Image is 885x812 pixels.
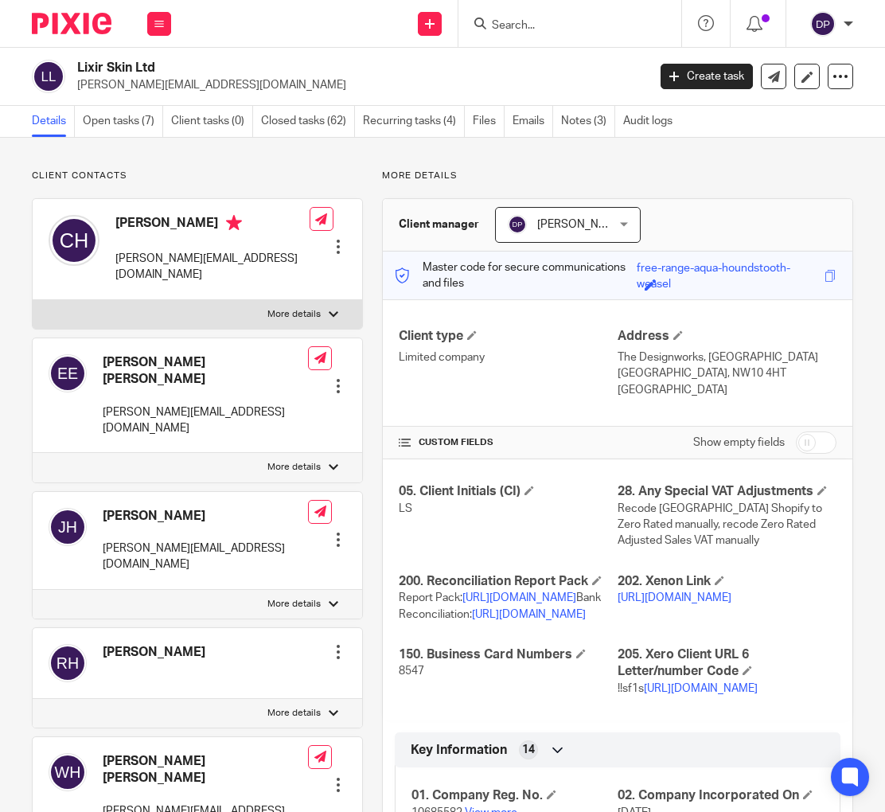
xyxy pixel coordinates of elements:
[171,106,253,137] a: Client tasks (0)
[473,106,505,137] a: Files
[399,592,601,619] span: Report Pack: Bank Reconciliation:
[77,60,524,76] h2: Lixir Skin Ltd
[103,354,308,388] h4: [PERSON_NAME] [PERSON_NAME]
[618,787,824,804] h4: 02. Company Incorporated On
[49,508,87,546] img: svg%3E
[399,646,618,663] h4: 150. Business Card Numbers
[49,644,87,682] img: svg%3E
[267,707,321,720] p: More details
[508,215,527,234] img: svg%3E
[399,483,618,500] h4: 05. Client Initials (CI)
[618,483,836,500] h4: 28. Any Special VAT Adjustments
[32,13,111,34] img: Pixie
[522,742,535,758] span: 14
[103,508,308,525] h4: [PERSON_NAME]
[399,217,479,232] h3: Client manager
[399,503,412,514] span: LS
[103,644,205,661] h4: [PERSON_NAME]
[267,598,321,611] p: More details
[49,215,99,266] img: svg%3E
[637,260,821,279] div: free-range-aqua-houndstooth-weasel
[693,435,785,451] label: Show empty fields
[618,503,822,547] span: Recode [GEOGRAPHIC_DATA] Shopify to Zero Rated manually, recode Zero Rated Adjusted Sales VAT man...
[399,349,618,365] p: Limited company
[618,349,836,365] p: The Designworks, [GEOGRAPHIC_DATA]
[399,328,618,345] h4: Client type
[261,106,355,137] a: Closed tasks (62)
[399,436,618,449] h4: CUSTOM FIELDS
[411,742,507,759] span: Key Information
[490,19,634,33] input: Search
[618,328,836,345] h4: Address
[618,646,836,681] h4: 205. Xero Client URL 6 Letter/number Code
[661,64,753,89] a: Create task
[115,215,310,235] h4: [PERSON_NAME]
[623,106,680,137] a: Audit logs
[618,365,836,381] p: [GEOGRAPHIC_DATA], NW10 4HT
[810,11,836,37] img: svg%3E
[226,215,242,231] i: Primary
[32,106,75,137] a: Details
[472,609,586,620] a: [URL][DOMAIN_NAME]
[267,461,321,474] p: More details
[399,573,618,590] h4: 200. Reconciliation Report Pack
[644,683,758,694] a: [URL][DOMAIN_NAME]
[49,354,87,392] img: svg%3E
[103,541,308,573] p: [PERSON_NAME][EMAIL_ADDRESS][DOMAIN_NAME]
[83,106,163,137] a: Open tasks (7)
[411,787,618,804] h4: 01. Company Reg. No.
[267,308,321,321] p: More details
[561,106,615,137] a: Notes (3)
[399,666,424,677] span: 8547
[103,753,308,787] h4: [PERSON_NAME] [PERSON_NAME]
[382,170,853,182] p: More details
[618,592,731,603] a: [URL][DOMAIN_NAME]
[103,404,308,437] p: [PERSON_NAME][EMAIL_ADDRESS][DOMAIN_NAME]
[462,592,576,603] a: [URL][DOMAIN_NAME]
[618,573,836,590] h4: 202. Xenon Link
[363,106,465,137] a: Recurring tasks (4)
[618,382,836,398] p: [GEOGRAPHIC_DATA]
[395,260,637,292] p: Master code for secure communications and files
[618,683,758,694] span: !!sf1s
[32,60,65,93] img: svg%3E
[115,251,310,283] p: [PERSON_NAME][EMAIL_ADDRESS][DOMAIN_NAME]
[32,170,363,182] p: Client contacts
[513,106,553,137] a: Emails
[537,219,625,230] span: [PERSON_NAME]
[77,77,637,93] p: [PERSON_NAME][EMAIL_ADDRESS][DOMAIN_NAME]
[49,753,87,791] img: svg%3E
